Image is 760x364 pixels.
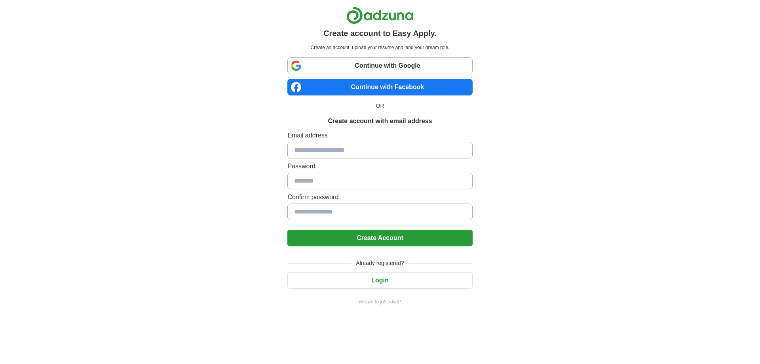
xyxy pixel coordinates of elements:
a: Continue with Facebook [287,79,472,95]
span: OR [371,102,389,110]
a: Return to job advert [287,298,472,305]
h1: Create account with email address [328,116,432,126]
label: Email address [287,131,472,140]
p: Create an account, upload your resume and land your dream role. [289,44,471,51]
span: Already registered? [351,259,408,267]
button: Login [287,272,472,289]
img: Adzuna logo [346,6,414,24]
label: Confirm password [287,192,472,202]
button: Create Account [287,230,472,246]
label: Password [287,162,472,171]
a: Continue with Google [287,57,472,74]
a: Login [287,277,472,284]
h1: Create account to Easy Apply. [323,27,437,39]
